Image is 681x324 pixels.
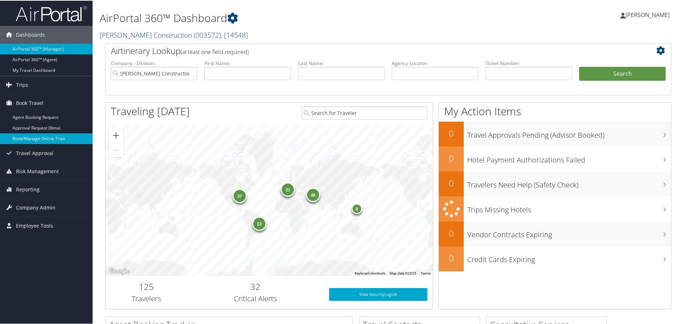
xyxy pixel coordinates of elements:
a: Open this area in Google Maps (opens a new window) [107,266,131,275]
h2: 0 [439,176,464,188]
div: 37 [232,188,246,202]
span: [PERSON_NAME] [625,10,670,18]
button: Zoom out [109,142,123,156]
button: Search [579,66,666,80]
span: Book Travel [16,94,43,111]
span: (at least one field required) [181,47,249,55]
a: [PERSON_NAME] Construction [100,30,248,39]
h3: Hotel Payment Authorizations Failed [467,151,671,164]
h1: My Action Items [439,103,671,118]
h2: 125 [111,280,182,292]
h2: 32 [193,280,318,292]
h3: Critical Alerts [193,293,318,303]
button: Zoom in [109,128,123,142]
h3: Travelers [111,293,182,303]
h1: AirPortal 360™ Dashboard [100,10,484,25]
h2: 0 [439,152,464,164]
label: Ticket Number: [485,59,572,66]
button: Keyboard shortcuts [355,270,385,275]
div: 13 [252,216,266,230]
h3: Travelers Need Help (Safety Check) [467,176,671,189]
span: Map data ©2025 [390,271,416,275]
a: View SecurityLogic® [329,287,427,300]
div: 21 [281,182,295,196]
a: [PERSON_NAME] [620,4,677,25]
div: 46 [306,187,320,201]
span: ( 003572 ) [194,30,221,39]
h3: Vendor Contracts Expiring [467,225,671,239]
a: Trips Missing Hotels [439,196,671,221]
span: Dashboards [16,25,45,43]
img: airportal-logo.png [16,5,87,21]
label: First Name: [204,59,291,66]
a: Terms (opens in new tab) [421,271,431,275]
input: Search for Traveler [302,106,427,119]
label: Agency Locator: [392,59,478,66]
a: 0Vendor Contracts Expiring [439,221,671,246]
span: Travel Approval [16,144,53,161]
label: Last Name: [298,59,385,66]
span: Risk Management [16,162,59,180]
span: Employee Tools [16,216,53,234]
h3: Credit Cards Expiring [467,250,671,264]
a: 0Hotel Payment Authorizations Failed [439,146,671,171]
h2: 0 [439,227,464,239]
img: Google [107,266,131,275]
div: 8 [352,202,362,213]
span: Trips [16,75,28,93]
h2: 0 [439,251,464,264]
h3: Trips Missing Hotels [467,201,671,214]
a: 0Travel Approvals Pending (Advisor Booked) [439,121,671,146]
span: Company Admin [16,198,56,216]
h2: Airtinerary Lookup [111,44,619,56]
span: Reporting [16,180,40,198]
h1: Traveling [DATE] [111,103,190,118]
h3: Travel Approvals Pending (Advisor Booked) [467,126,671,139]
a: 0Credit Cards Expiring [439,246,671,271]
h2: 0 [439,127,464,139]
a: 0Travelers Need Help (Safety Check) [439,171,671,196]
label: Company - Division: [111,59,197,66]
span: , [ 14548 ] [221,30,248,39]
